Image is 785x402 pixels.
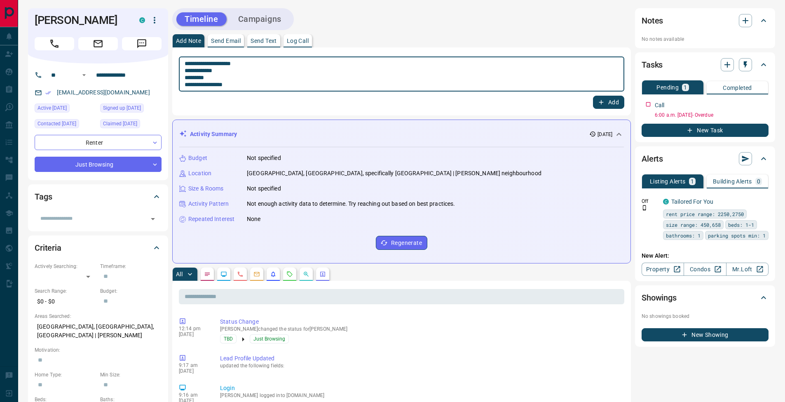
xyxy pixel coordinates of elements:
p: Activity Pattern [188,200,229,208]
p: Send Text [251,38,277,44]
p: Completed [723,85,752,91]
h2: Alerts [642,152,663,165]
svg: Push Notification Only [642,205,647,211]
svg: Opportunities [303,271,309,277]
p: 1 [691,179,694,184]
p: [PERSON_NAME] changed the status for [PERSON_NAME] [220,326,621,332]
p: $0 - $0 [35,295,96,308]
span: TBD [224,335,233,343]
p: Log Call [287,38,309,44]
a: Condos [684,263,726,276]
p: [DATE] [179,331,208,337]
svg: Lead Browsing Activity [220,271,227,277]
p: Actively Searching: [35,263,96,270]
span: Claimed [DATE] [103,120,137,128]
span: rent price range: 2250,2750 [666,210,744,218]
button: Add [593,96,624,109]
span: Just Browsing [253,335,285,343]
span: bathrooms: 1 [666,231,701,240]
p: Lead Profile Updated [220,354,621,363]
p: Home Type: [35,371,96,378]
p: Min Size: [100,371,162,378]
p: [PERSON_NAME] logged into [DOMAIN_NAME] [220,393,621,398]
button: Timeline [176,12,227,26]
p: Budget: [100,287,162,295]
p: updated the following fields: [220,363,621,369]
p: Call [655,101,665,110]
p: Send Email [211,38,241,44]
svg: Requests [286,271,293,277]
div: Thu Sep 11 2025 [35,103,96,115]
p: Building Alerts [713,179,752,184]
p: None [247,215,261,223]
p: Add Note [176,38,201,44]
span: Email [78,37,118,50]
button: Open [79,70,89,80]
div: condos.ca [663,199,669,205]
p: Status Change [220,317,621,326]
svg: Emails [253,271,260,277]
button: Campaigns [230,12,290,26]
button: New Showing [642,328,769,341]
p: Location [188,169,211,178]
div: Tue Jun 21 2022 [100,119,162,131]
p: [DATE] [598,131,612,138]
span: Active [DATE] [37,104,67,112]
svg: Calls [237,271,244,277]
div: Tasks [642,55,769,75]
div: Activity Summary[DATE] [179,127,624,142]
span: beds: 1-1 [728,221,754,229]
p: Not specified [247,184,281,193]
svg: Notes [204,271,211,277]
p: Not enough activity data to determine. Try reaching out based on best practices. [247,200,455,208]
span: Call [35,37,74,50]
h2: Showings [642,291,677,304]
a: Property [642,263,684,276]
h2: Tags [35,190,52,203]
p: 9:17 am [179,362,208,368]
div: Alerts [642,149,769,169]
p: 0 [757,179,760,184]
div: Tue Jun 21 2022 [100,103,162,115]
div: condos.ca [139,17,145,23]
h2: Criteria [35,241,61,254]
a: Mr.Loft [726,263,769,276]
div: Just Browsing [35,157,162,172]
p: 1 [684,85,687,90]
a: Tailored For You [671,198,713,205]
span: Contacted [DATE] [37,120,76,128]
div: Criteria [35,238,162,258]
p: Budget [188,154,207,162]
div: Showings [642,288,769,308]
p: Motivation: [35,346,162,354]
p: 6:00 a.m. [DATE] - Overdue [655,111,769,119]
p: Timeframe: [100,263,162,270]
svg: Listing Alerts [270,271,277,277]
p: Listing Alerts [650,179,686,184]
p: All [176,271,183,277]
p: [GEOGRAPHIC_DATA], [GEOGRAPHIC_DATA], specifically [GEOGRAPHIC_DATA] | [PERSON_NAME] neighbourhood [247,169,541,178]
p: Off [642,197,658,205]
p: Areas Searched: [35,313,162,320]
h2: Notes [642,14,663,27]
a: [EMAIL_ADDRESS][DOMAIN_NAME] [57,89,150,96]
p: Size & Rooms [188,184,224,193]
button: Open [147,213,159,225]
span: Message [122,37,162,50]
div: Tags [35,187,162,207]
div: Renter [35,135,162,150]
p: No notes available [642,35,769,43]
span: size range: 450,658 [666,221,721,229]
p: Activity Summary [190,130,237,139]
p: [GEOGRAPHIC_DATA], [GEOGRAPHIC_DATA], [GEOGRAPHIC_DATA] | [PERSON_NAME] [35,320,162,342]
svg: Email Verified [45,90,51,96]
div: Wed Jun 22 2022 [35,119,96,131]
p: Pending [656,85,679,90]
p: New Alert: [642,252,769,260]
p: 12:14 pm [179,326,208,331]
p: 9:16 am [179,392,208,398]
span: Signed up [DATE] [103,104,141,112]
button: New Task [642,124,769,137]
p: [DATE] [179,368,208,374]
p: Search Range: [35,287,96,295]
